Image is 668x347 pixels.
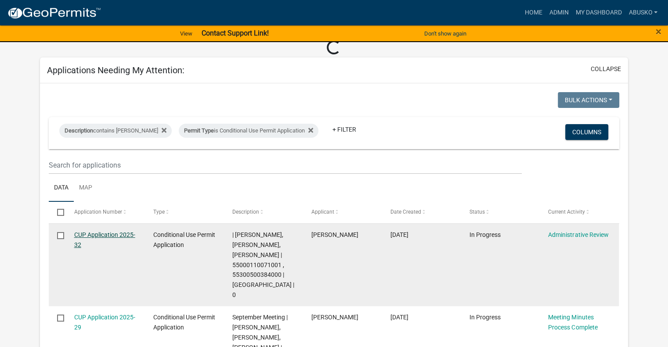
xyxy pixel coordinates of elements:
[545,4,572,21] a: Admin
[656,25,661,38] span: ×
[74,209,122,215] span: Application Number
[65,127,93,134] span: Description
[49,156,522,174] input: Search for applications
[59,124,172,138] div: contains [PERSON_NAME]
[469,314,500,321] span: In Progress
[74,314,135,331] a: CUP Application 2025-29
[74,231,135,248] a: CUP Application 2025-32
[421,26,470,41] button: Don't show again
[47,65,184,75] h5: Applications Needing My Attention:
[303,202,382,223] datatable-header-cell: Applicant
[49,202,65,223] datatable-header-cell: Select
[625,4,661,21] a: abusko
[153,231,215,248] span: Conditional Use Permit Application
[325,122,363,137] a: + Filter
[572,4,625,21] a: My Dashboard
[591,64,621,74] button: collapse
[232,231,294,298] span: | Amy Busko, Christopher LeClair, Kyle Westergard | 55000110071001 , 55300500384000 | BAYVIEW SHO...
[232,209,259,215] span: Description
[548,314,597,331] a: Meeting Minutes Process Complete
[565,124,608,140] button: Columns
[390,209,421,215] span: Date Created
[558,92,619,108] button: Bulk Actions
[390,231,408,238] span: 08/29/2025
[469,209,484,215] span: Status
[548,209,585,215] span: Current Activity
[311,209,334,215] span: Applicant
[201,29,268,37] strong: Contact Support Link!
[382,202,461,223] datatable-header-cell: Date Created
[540,202,619,223] datatable-header-cell: Current Activity
[153,209,165,215] span: Type
[521,4,545,21] a: Home
[153,314,215,331] span: Conditional Use Permit Application
[548,231,608,238] a: Administrative Review
[49,174,74,202] a: Data
[74,174,97,202] a: Map
[311,314,358,321] span: Mike Erickson
[177,26,196,41] a: View
[469,231,500,238] span: In Progress
[461,202,540,223] datatable-header-cell: Status
[224,202,303,223] datatable-header-cell: Description
[311,231,358,238] span: JANET MCEVERS
[179,124,318,138] div: is Conditional Use Permit Application
[184,127,214,134] span: Permit Type
[656,26,661,37] button: Close
[390,314,408,321] span: 08/13/2025
[144,202,224,223] datatable-header-cell: Type
[65,202,144,223] datatable-header-cell: Application Number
